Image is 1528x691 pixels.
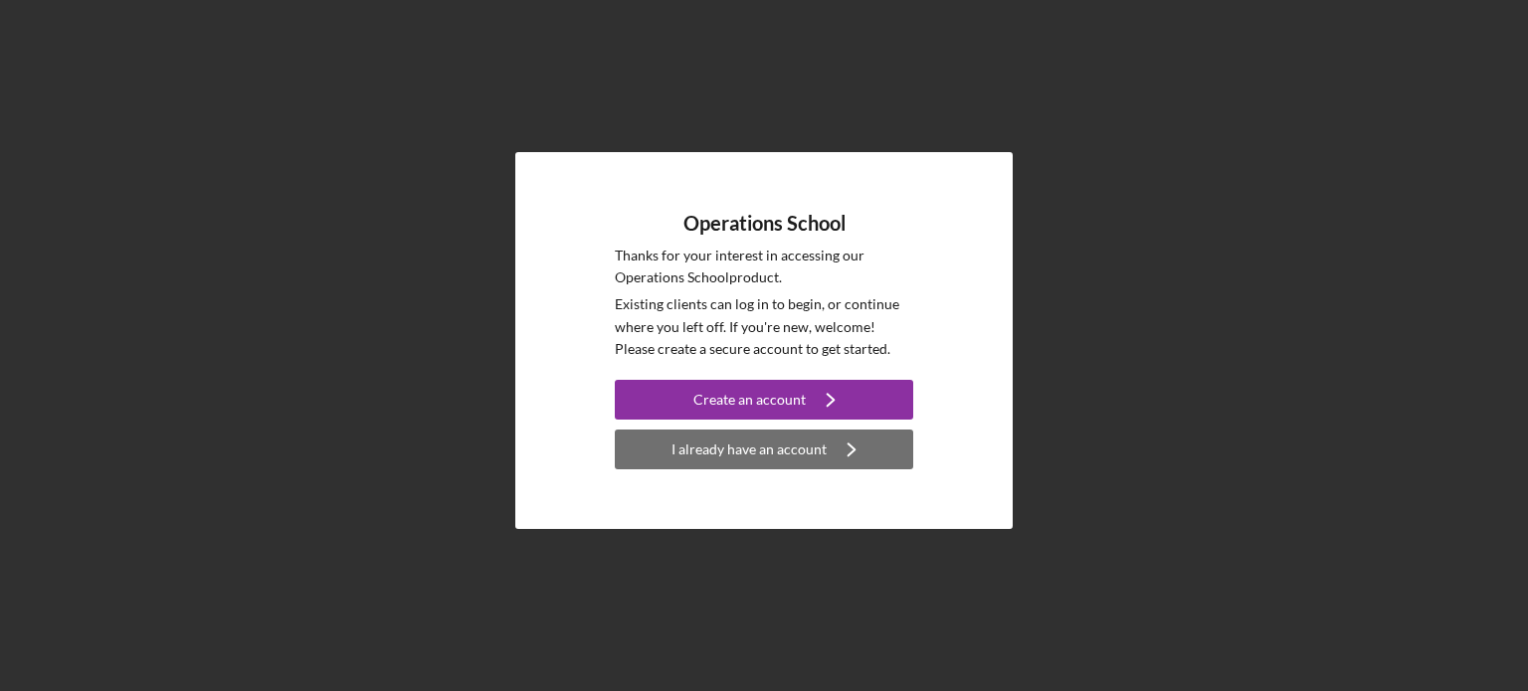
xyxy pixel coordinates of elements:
h4: Operations School [683,212,846,235]
p: Existing clients can log in to begin, or continue where you left off. If you're new, welcome! Ple... [615,293,913,360]
button: I already have an account [615,430,913,469]
p: Thanks for your interest in accessing our Operations School product. [615,245,913,289]
button: Create an account [615,380,913,420]
div: I already have an account [671,430,827,469]
div: Create an account [693,380,806,420]
a: Create an account [615,380,913,425]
